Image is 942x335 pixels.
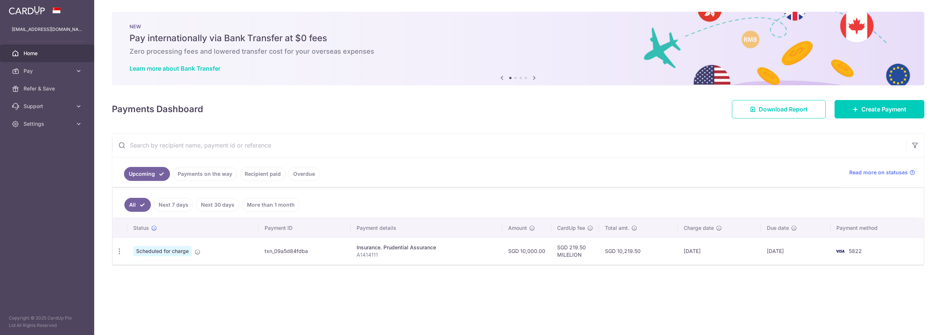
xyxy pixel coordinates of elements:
img: CardUp [9,6,45,15]
h6: Zero processing fees and lowered transfer cost for your overseas expenses [130,47,907,56]
td: [DATE] [678,238,761,264]
span: Download Report [759,105,808,114]
p: NEW [130,24,907,29]
span: CardUp fee [557,224,585,232]
span: Due date [767,224,789,232]
span: Total amt. [605,224,629,232]
span: Read more on statuses [849,169,908,176]
h4: Payments Dashboard [112,103,203,116]
a: Download Report [732,100,826,118]
div: Insurance. Prudential Assurance [357,244,496,251]
a: More than 1 month [242,198,300,212]
td: SGD 10,000.00 [502,238,551,264]
span: Amount [508,224,527,232]
a: All [124,198,151,212]
p: [EMAIL_ADDRESS][DOMAIN_NAME] [12,26,82,33]
a: Payments on the way [173,167,237,181]
a: Upcoming [124,167,170,181]
a: Read more on statuses [849,169,915,176]
h5: Pay internationally via Bank Transfer at $0 fees [130,32,907,44]
a: Recipient paid [240,167,286,181]
img: Bank Card [833,247,847,256]
a: Next 30 days [196,198,239,212]
span: Support [24,103,72,110]
td: [DATE] [761,238,831,264]
span: Scheduled for charge [133,246,192,256]
span: Pay [24,67,72,75]
span: 5822 [849,248,862,254]
a: Next 7 days [154,198,193,212]
td: SGD 10,219.50 [599,238,678,264]
input: Search by recipient name, payment id or reference [112,133,906,157]
span: Settings [24,120,72,128]
th: Payment ID [259,218,350,238]
th: Payment method [831,218,924,238]
a: Overdue [288,167,320,181]
span: Charge date [684,224,714,232]
td: txn_09a5d84fdba [259,238,350,264]
span: Status [133,224,149,232]
td: SGD 219.50 MILELION [551,238,599,264]
a: Create Payment [835,100,924,118]
img: Bank transfer banner [112,12,924,85]
p: A1414111 [357,251,496,259]
a: Learn more about Bank Transfer [130,65,220,72]
span: Create Payment [861,105,906,114]
span: Refer & Save [24,85,72,92]
span: Home [24,50,72,57]
th: Payment details [351,218,502,238]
